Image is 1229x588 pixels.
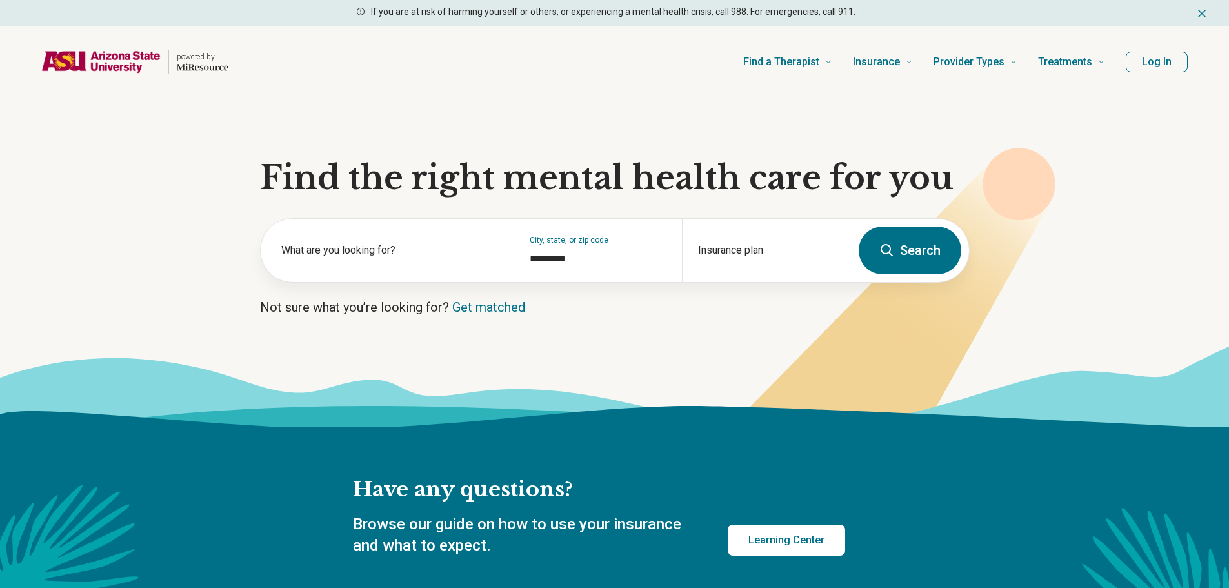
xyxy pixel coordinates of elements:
a: Find a Therapist [743,36,832,88]
p: powered by [177,52,228,62]
p: Not sure what you’re looking for? [260,298,970,316]
label: What are you looking for? [281,243,498,258]
button: Search [859,227,961,274]
a: Insurance [853,36,913,88]
p: If you are at risk of harming yourself or others, or experiencing a mental health crisis, call 98... [371,5,855,19]
a: Provider Types [934,36,1017,88]
button: Dismiss [1195,5,1208,21]
span: Find a Therapist [743,53,819,71]
span: Insurance [853,53,900,71]
h2: Have any questions? [353,476,845,503]
a: Learning Center [728,525,845,556]
a: Get matched [452,299,525,315]
p: Browse our guide on how to use your insurance and what to expect. [353,514,697,557]
button: Log In [1126,52,1188,72]
span: Provider Types [934,53,1004,71]
a: Treatments [1038,36,1105,88]
h1: Find the right mental health care for you [260,159,970,198]
a: Home page [41,41,228,83]
span: Treatments [1038,53,1092,71]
